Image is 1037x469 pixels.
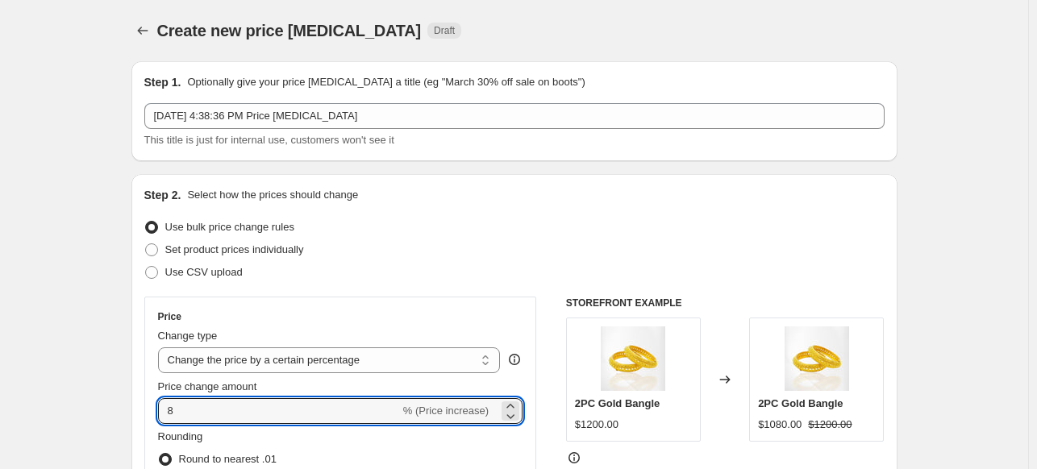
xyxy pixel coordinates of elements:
[158,398,400,424] input: -15
[566,297,885,309] h6: STOREFRONT EXAMPLE
[179,453,277,465] span: Round to nearest .01
[758,417,802,433] div: $1080.00
[144,187,181,203] h2: Step 2.
[601,326,665,391] img: 1056-Photoroom_80x.jpg
[165,221,294,233] span: Use bulk price change rules
[575,417,618,433] div: $1200.00
[158,380,257,392] span: Price change amount
[165,266,243,278] span: Use CSV upload
[131,19,154,42] button: Price change jobs
[808,417,852,433] strike: $1200.00
[506,351,523,367] div: help
[758,397,843,409] span: 2PC Gold Bangle
[158,430,203,442] span: Rounding
[158,330,218,342] span: Change type
[187,187,358,203] p: Select how the prices should change
[165,243,304,255] span: Set product prices individually
[575,397,660,409] span: 2PC Gold Bangle
[434,24,455,37] span: Draft
[785,326,849,391] img: 1056-Photoroom_80x.jpg
[144,74,181,90] h2: Step 1.
[403,405,489,417] span: % (Price increase)
[157,22,422,39] span: Create new price [MEDICAL_DATA]
[158,310,181,323] h3: Price
[187,74,585,90] p: Optionally give your price [MEDICAL_DATA] a title (eg "March 30% off sale on boots")
[144,103,885,129] input: 30% off holiday sale
[144,134,394,146] span: This title is just for internal use, customers won't see it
